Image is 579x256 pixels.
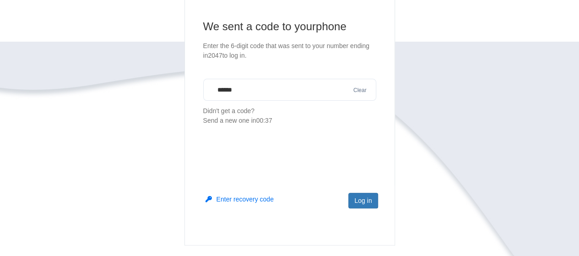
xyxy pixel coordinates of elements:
p: Didn't get a code? [203,106,376,125]
p: Enter the 6-digit code that was sent to your number ending in 2047 to log in. [203,41,376,60]
h1: We sent a code to your phone [203,19,376,34]
div: Send a new one in 00:37 [203,116,376,125]
button: Clear [351,86,369,95]
button: Log in [348,193,378,208]
button: Enter recovery code [206,195,274,204]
